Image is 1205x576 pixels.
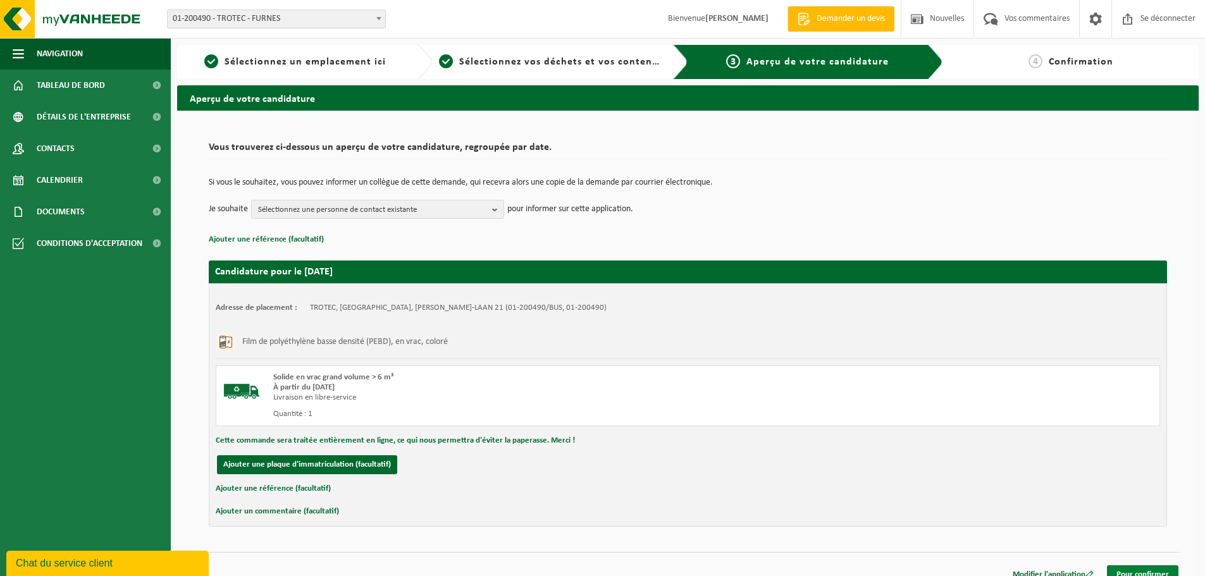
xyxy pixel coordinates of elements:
iframe: widget de discussion [6,548,211,576]
font: Se déconnecter [1140,14,1196,23]
font: Je souhaite [209,204,248,214]
font: Nouvelles [930,14,964,23]
font: Aperçu de votre candidature [190,94,315,104]
font: Ajouter une référence (facultatif) [216,484,331,493]
a: Demander un devis [788,6,894,32]
font: Calendrier [37,176,83,185]
font: Si vous le souhaitez, vous pouvez informer un collègue de cette demande, qui recevra alors une co... [209,178,713,187]
font: Sélectionnez vos déchets et vos conteneurs [459,57,673,67]
button: Ajouter une référence (facultatif) [209,231,324,248]
font: Bienvenue [668,14,705,23]
font: TROTEC, [GEOGRAPHIC_DATA], [PERSON_NAME]-LAAN 21 (01-200490/BUS, 01-200490) [310,303,607,312]
font: Ajouter une référence (facultatif) [209,235,324,243]
font: 01-200490 - TROTEC - FURNES [173,14,280,23]
font: Cette commande sera traitée entièrement en ligne, ce qui nous permettra d'éviter la paperasse. Me... [216,436,575,444]
font: Contacts [37,144,75,154]
font: Adresse de placement : [216,303,297,312]
font: Demander un devis [817,14,885,23]
font: Ajouter un commentaire (facultatif) [216,507,339,515]
font: pour informer sur cette application. [507,204,633,214]
font: 2 [443,57,448,67]
font: 1 [209,57,214,67]
button: Sélectionnez une personne de contact existante [251,200,504,219]
font: [PERSON_NAME] [705,14,769,23]
font: Solide en vrac grand volume > 6 m³ [273,373,393,381]
button: Ajouter un commentaire (facultatif) [216,503,339,520]
font: Documents [37,207,85,217]
a: 2Sélectionnez vos déchets et vos conteneurs [439,54,663,70]
font: Tableau de bord [37,81,105,90]
font: Vos commentaires [1004,14,1070,23]
font: Candidature pour le [DATE] [215,267,333,277]
font: Sélectionnez un emplacement ici [225,57,386,67]
font: Sélectionnez une personne de contact existante [258,205,417,214]
span: 01-200490 - TROTEC - FURNES [167,9,386,28]
font: Livraison en libre-service [273,393,356,401]
button: Cette commande sera traitée entièrement en ligne, ce qui nous permettra d'éviter la paperasse. Me... [216,432,575,449]
font: Quantité : 1 [273,410,312,418]
span: 01-200490 - TROTEC - FURNES [168,10,385,28]
font: Conditions d'acceptation [37,239,142,248]
button: Ajouter une référence (facultatif) [216,481,331,497]
a: 1Sélectionnez un emplacement ici [183,54,407,70]
font: Navigation [37,49,83,59]
font: 4 [1033,57,1039,67]
font: 3 [731,57,736,67]
font: Aperçu de votre candidature [746,57,889,67]
font: Détails de l'entreprise [37,113,131,122]
font: À partir du [DATE] [273,383,335,391]
font: Ajouter une plaque d'immatriculation (facultatif) [223,460,391,469]
font: Film de polyéthylène basse densité (PEBD), en vrac, coloré [242,337,448,346]
font: Vous trouverez ci-dessous un aperçu de votre candidature, regroupée par date. [209,142,552,152]
img: BL-SO-LV.png [223,372,261,410]
button: Ajouter une plaque d'immatriculation (facultatif) [217,455,397,474]
font: Confirmation [1049,57,1113,67]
